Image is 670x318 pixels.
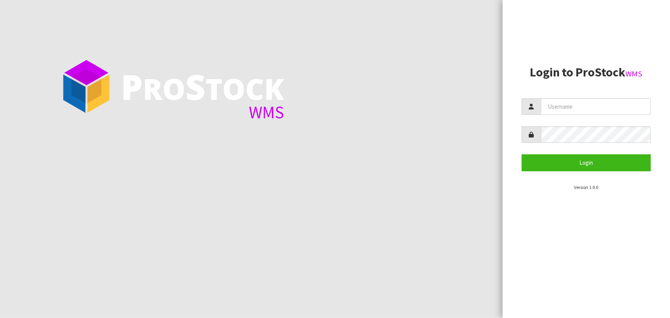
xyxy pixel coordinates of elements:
[574,184,598,190] small: Version 1.0.0
[58,58,115,115] img: ProStock Cube
[185,63,205,110] span: S
[121,69,284,104] div: ro tock
[121,63,143,110] span: P
[522,154,651,171] button: Login
[541,98,651,115] input: Username
[522,66,651,79] h2: Login to ProStock
[626,69,643,79] small: WMS
[121,104,284,121] div: WMS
